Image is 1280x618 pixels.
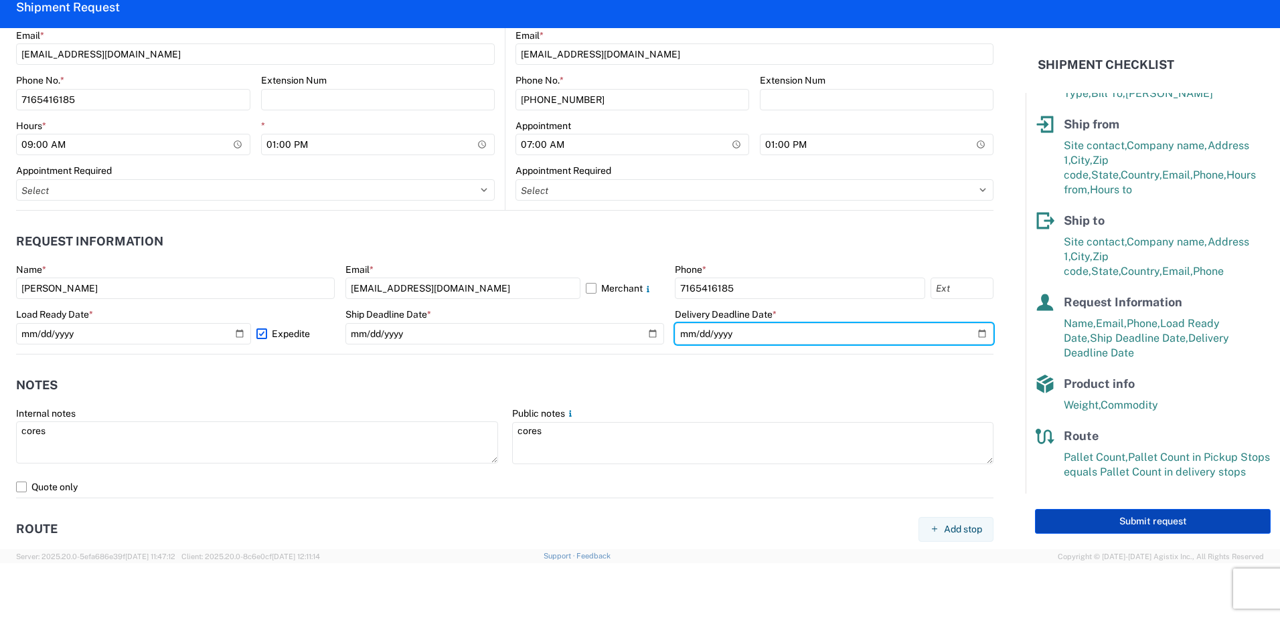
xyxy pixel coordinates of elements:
[272,552,320,560] span: [DATE] 12:11:14
[918,517,993,542] button: Add stop
[1058,550,1264,562] span: Copyright © [DATE]-[DATE] Agistix Inc., All Rights Reserved
[515,29,544,41] label: Email
[1162,169,1193,181] span: Email,
[1064,451,1128,463] span: Pallet Count,
[1090,332,1188,344] span: Ship Deadline Date,
[1064,295,1182,309] span: Request Information
[1070,154,1093,167] span: City,
[1193,169,1226,181] span: Phone,
[16,308,93,320] label: Load Ready Date
[16,165,112,177] label: Appointment Required
[1064,117,1119,131] span: Ship from
[1091,87,1125,100] span: Bill To,
[1101,399,1158,411] span: Commodity
[16,379,58,392] h2: Notes
[1091,169,1121,181] span: State,
[1127,139,1208,152] span: Company name,
[181,552,320,560] span: Client: 2025.20.0-8c6e0cf
[586,278,664,299] label: Merchant
[1070,250,1093,263] span: City,
[944,523,982,536] span: Add stop
[515,165,611,177] label: Appointment Required
[16,476,993,498] label: Quote only
[16,522,58,536] h2: Route
[1127,235,1208,248] span: Company name,
[1035,509,1271,534] button: Submit request
[1064,399,1101,411] span: Weight,
[1096,317,1127,330] span: Email,
[345,264,374,276] label: Email
[515,74,564,86] label: Phone No.
[16,235,163,248] h2: Request Information
[16,264,46,276] label: Name
[125,552,175,560] span: [DATE] 11:47:12
[261,74,327,86] label: Extension Num
[1064,139,1127,152] span: Site contact,
[1162,265,1193,278] span: Email,
[345,308,431,320] label: Ship Deadline Date
[1064,451,1270,478] span: Pallet Count in Pickup Stops equals Pallet Count in delivery stops
[16,407,76,419] label: Internal notes
[675,264,706,276] label: Phone
[512,407,576,419] label: Public notes
[1064,429,1099,443] span: Route
[515,120,571,132] label: Appointment
[16,29,44,41] label: Email
[1038,57,1174,73] h2: Shipment Checklist
[1064,317,1096,330] span: Name,
[931,278,993,299] input: Ext
[1121,265,1162,278] span: Country,
[1091,265,1121,278] span: State,
[544,552,577,560] a: Support
[1090,183,1132,196] span: Hours to
[16,120,46,132] label: Hours
[256,323,335,344] label: Expedite
[576,552,611,560] a: Feedback
[1121,169,1162,181] span: Country,
[1064,235,1127,248] span: Site contact,
[16,552,175,560] span: Server: 2025.20.0-5efa686e39f
[1193,265,1224,278] span: Phone
[1125,87,1213,100] span: [PERSON_NAME]
[16,74,64,86] label: Phone No.
[1127,317,1160,330] span: Phone,
[675,308,777,320] label: Delivery Deadline Date
[1064,213,1105,227] span: Ship to
[1064,377,1135,391] span: Product info
[760,74,825,86] label: Extension Num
